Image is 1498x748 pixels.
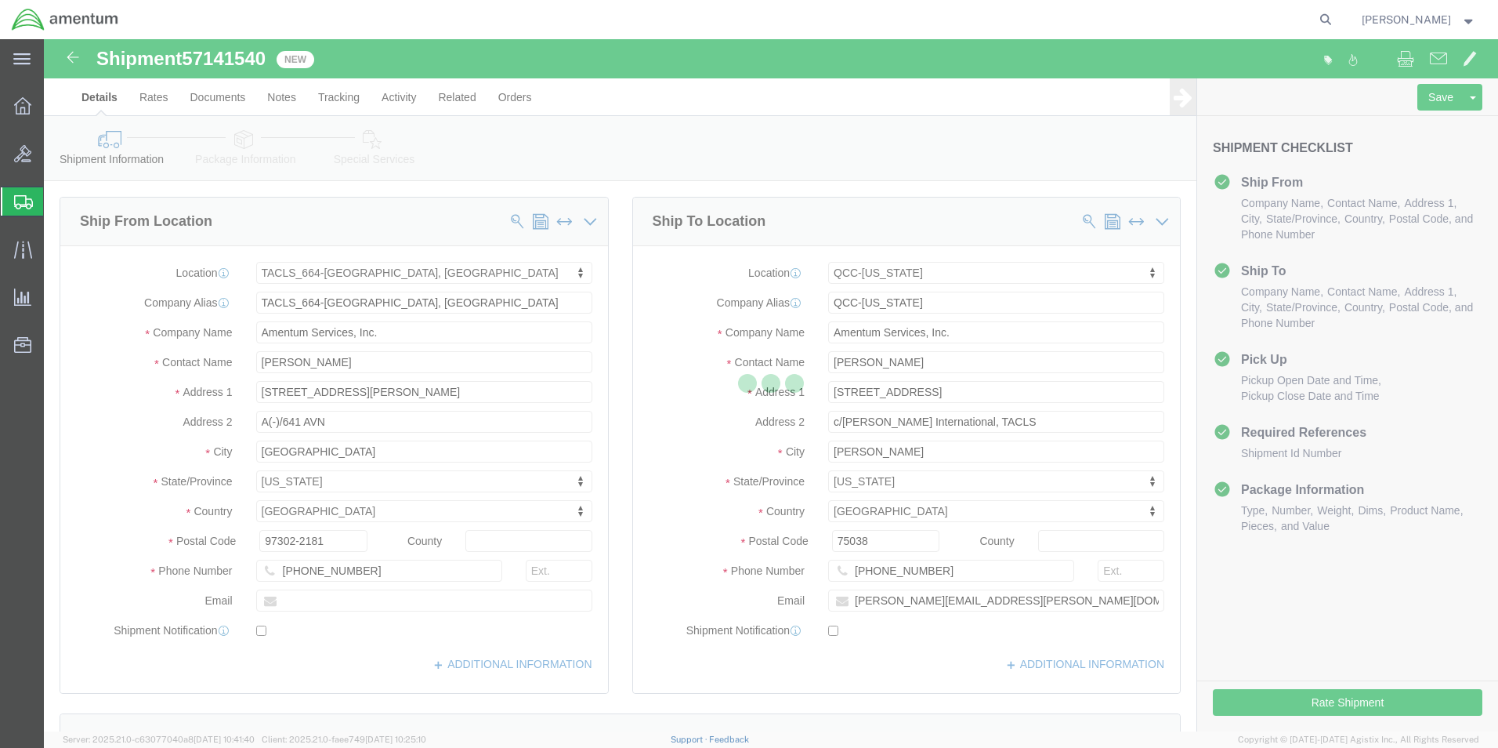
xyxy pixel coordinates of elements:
span: Server: 2025.21.0-c63077040a8 [63,735,255,744]
img: logo [11,8,119,31]
span: Copyright © [DATE]-[DATE] Agistix Inc., All Rights Reserved [1238,733,1479,746]
a: Feedback [709,735,749,744]
span: [DATE] 10:25:10 [365,735,426,744]
span: Client: 2025.21.0-faee749 [262,735,426,744]
button: [PERSON_NAME] [1361,10,1477,29]
span: [DATE] 10:41:40 [194,735,255,744]
a: Support [671,735,710,744]
span: David Stasny [1362,11,1451,28]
